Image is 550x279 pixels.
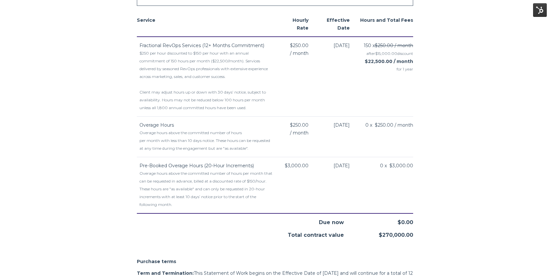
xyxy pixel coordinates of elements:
div: $250 per hour discounted to $150 per hour with an annual commitment of 150 hours per month ($22,5... [139,49,274,112]
span: $250.00 [290,42,308,49]
th: Hourly Rate [274,12,316,37]
td: [DATE] [316,157,358,213]
span: for 1 year [358,65,413,73]
div: Due now [275,214,344,226]
td: [DATE] [316,37,358,117]
span: Fractional RevOps Services (12+ Months Commitment) [139,43,264,48]
span: after discount [366,51,413,56]
th: Hours and Total Fees [358,12,413,37]
span: 0 x $3,000.00 [380,162,413,170]
div: $270,000.00 [344,226,413,239]
div: Total contract value [275,226,344,239]
div: $0.00 [344,214,413,226]
span: 0 x $250.00 / month [365,121,413,129]
th: Effective Date [316,12,358,37]
span: / month [290,49,308,57]
span: $250.00 [290,121,308,129]
td: [DATE] [316,116,358,157]
span: 150 x [364,42,413,49]
th: Service [137,12,274,37]
img: HubSpot Tools Menu Toggle [533,3,547,17]
div: Overage hours above the committed number of hours per month that can be requested in advance, bil... [139,170,274,209]
span: / month [290,129,308,137]
span: Term and Termination: [137,270,194,276]
span: Overage Hours [139,122,174,128]
div: Overage hours above the committed number of hours per month with less than 10 days notice. These ... [139,129,274,152]
h2: Purchase terms [137,258,413,265]
s: $250.00 / month [375,43,413,48]
strong: $22,500.00 / month [365,58,413,64]
span: $15,000.00 [375,51,397,56]
span: $3,000.00 [285,162,308,170]
span: Pre-Booked Overage Hours (20-Hour Increments) [139,163,254,169]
